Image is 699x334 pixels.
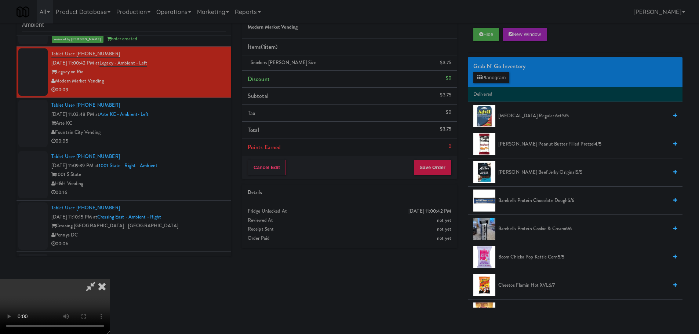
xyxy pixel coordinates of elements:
span: · [PHONE_NUMBER] [74,102,120,109]
a: Tablet User· [PHONE_NUMBER] [51,50,120,58]
span: 5/5 [558,253,564,260]
li: Tablet User· [PHONE_NUMBER][DATE] 11:00:42 PM atLegacy - Ambient - LeftLegacy on RioModern Market... [17,47,231,98]
li: Tablet User· [PHONE_NUMBER][DATE] 11:03:48 PM atArte KC - Ambient- LeftArte KCFountain City Vendi... [17,98,231,149]
div: $3.75 [440,91,451,100]
span: [DATE] 11:10:15 PM at [51,213,97,220]
span: Subtotal [248,92,269,100]
span: Cheetos Flamin Hot XVL [498,281,668,290]
h5: Modern Market Vending [248,25,451,30]
div: Cheetos Flamin Hot XVL6/7 [495,281,677,290]
div: [MEDICAL_DATA] Regular 6ct5/5 [495,111,677,121]
div: $3.75 [440,58,451,67]
span: [DATE] 11:03:48 PM at [51,111,99,118]
span: [MEDICAL_DATA] Regular 6ct [498,111,668,121]
span: (1 ) [261,43,277,51]
div: H&H Vending [51,179,226,188]
div: Fridge Unlocked At [248,207,451,216]
div: $3.75 [440,125,451,134]
button: Save Order [414,160,451,175]
span: Tax [248,109,255,117]
div: Reviewed At [248,216,451,225]
a: Tablet User· [PHONE_NUMBER] [51,102,120,109]
div: Legacy on Rio [51,67,226,77]
span: [DATE] 11:00:42 PM at [51,59,99,66]
div: 00:16 [51,188,226,197]
div: 1001 S State [51,170,226,179]
span: Barebells Protein Cookie & Cream [498,224,668,234]
a: Arte KC - Ambient- Left [99,111,149,118]
div: [DATE] 11:00:42 PM [408,207,451,216]
span: Total [248,126,259,134]
a: Crossing East - Ambient - Right [97,213,161,220]
span: not yet [437,225,451,232]
img: Micromart [17,5,29,18]
li: Tablet User· [PHONE_NUMBER][DATE] 11:09:39 PM at1001 State - Right - Ambient1001 S StateH&H Vendi... [17,149,231,201]
a: 1001 State - Right - Ambient [99,162,157,169]
li: Delivered [468,87,682,102]
div: Grab N' Go Inventory [473,61,677,72]
div: $0 [446,108,451,117]
div: Details [248,188,451,197]
span: Discount [248,75,270,83]
span: order created [107,35,137,42]
span: Barebells Protein Chocolate Dough [498,196,668,205]
ng-pluralize: item [265,43,276,51]
span: reviewed by [PERSON_NAME] [52,36,103,43]
div: 00:09 [51,85,226,95]
div: Fountain City Vending [51,128,226,137]
span: not yet [437,235,451,242]
a: Tablet User· [PHONE_NUMBER] [51,204,120,211]
div: Receipt Sent [248,225,451,234]
span: 5/6 [568,197,574,204]
button: Planogram [473,72,509,83]
div: Boom Chicka Pop Kettle Corn5/5 [495,253,677,262]
span: · [PHONE_NUMBER] [74,256,120,263]
div: 00:06 [51,239,226,249]
a: Tablet User· [PHONE_NUMBER] [51,256,120,263]
span: · [PHONE_NUMBER] [74,153,120,160]
span: not yet [437,217,451,224]
div: Modern Market Vending [51,77,226,86]
div: Arte KC [51,119,226,128]
div: Barebells Protein Chocolate Dough5/6 [495,196,677,205]
span: · [PHONE_NUMBER] [74,204,120,211]
span: · [PHONE_NUMBER] [74,50,120,57]
input: Search vision orders [22,18,226,32]
button: Hide [473,28,499,41]
div: Crossing [GEOGRAPHIC_DATA] - [GEOGRAPHIC_DATA] [51,221,226,231]
div: Barebells Protein Cookie & Cream6/6 [495,224,677,234]
span: [PERSON_NAME] Beef Jerky Original [498,168,668,177]
span: Items [248,43,277,51]
div: Pennys DC [51,231,226,240]
span: 4/5 [594,140,601,147]
button: Cancel Edit [248,160,286,175]
span: 5/5 [576,169,582,176]
span: Boom Chicka Pop Kettle Corn [498,253,668,262]
div: $0 [446,74,451,83]
a: Tablet User· [PHONE_NUMBER] [51,153,120,160]
span: Snickers [PERSON_NAME] Size [251,59,316,66]
a: Legacy - Ambient - Left [99,59,147,67]
span: 5/5 [562,112,569,119]
span: 6/7 [549,282,555,289]
span: Points Earned [248,143,281,151]
li: Tablet User· [PHONE_NUMBER][DATE] 11:10:24 PM atIllume - Ambient - RightIllumePennys DC00:48 [17,252,231,303]
div: [PERSON_NAME] Beef Jerky Original5/5 [495,168,677,177]
div: 00:05 [51,137,226,146]
button: New Window [503,28,547,41]
span: [DATE] 11:09:39 PM at [51,162,99,169]
span: 6/6 [565,225,572,232]
li: Tablet User· [PHONE_NUMBER][DATE] 11:10:15 PM atCrossing East - Ambient - RightCrossing [GEOGRAPH... [17,201,231,252]
div: [PERSON_NAME] Peanut Butter Filled Pretzel4/5 [495,140,677,149]
div: 0 [448,142,451,151]
div: Order Paid [248,234,451,243]
span: [PERSON_NAME] Peanut Butter Filled Pretzel [498,140,668,149]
